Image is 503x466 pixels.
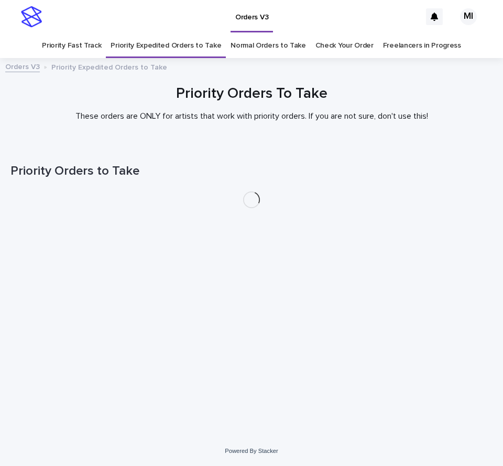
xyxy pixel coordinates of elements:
h1: Priority Orders To Take [10,85,493,103]
a: Freelancers in Progress [383,33,461,58]
a: Orders V3 [5,60,40,72]
div: MI [460,8,477,25]
p: These orders are ONLY for artists that work with priority orders. If you are not sure, don't use ... [42,111,461,121]
img: stacker-logo-s-only.png [21,6,42,27]
a: Check Your Order [315,33,374,58]
a: Normal Orders to Take [231,33,306,58]
p: Priority Expedited Orders to Take [51,61,167,72]
h1: Priority Orders to Take [10,164,493,179]
a: Priority Fast Track [42,33,101,58]
a: Priority Expedited Orders to Take [111,33,221,58]
a: Powered By Stacker [225,448,278,454]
